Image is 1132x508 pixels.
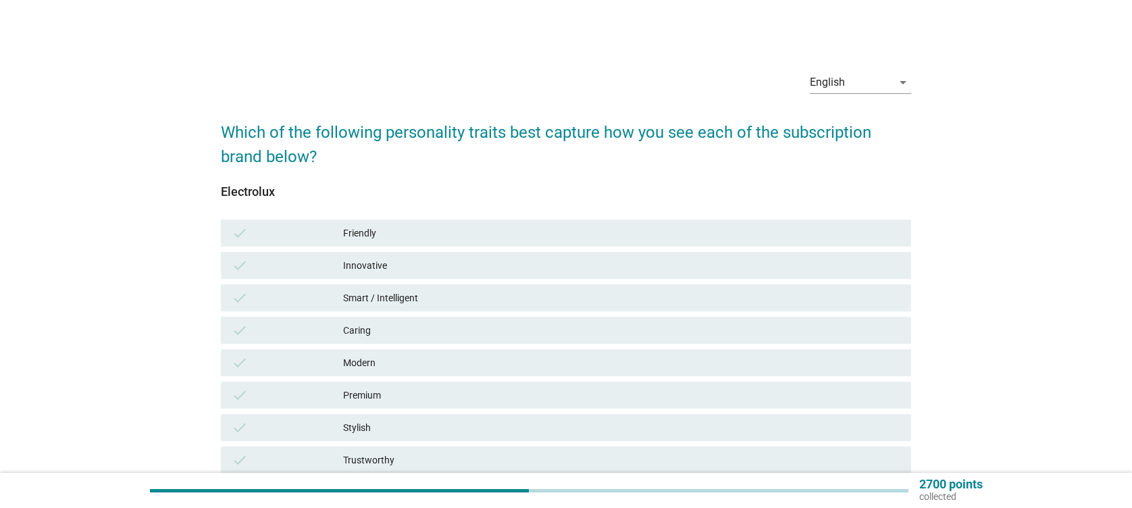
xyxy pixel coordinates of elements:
[343,355,900,371] div: Modern
[232,387,248,403] i: check
[343,452,900,468] div: Trustworthy
[221,107,910,169] h2: Which of the following personality traits best capture how you see each of the subscription brand...
[232,452,248,468] i: check
[232,257,248,274] i: check
[232,355,248,371] i: check
[919,478,983,490] p: 2700 points
[232,225,248,241] i: check
[232,420,248,436] i: check
[810,76,845,88] div: English
[232,290,248,306] i: check
[232,322,248,338] i: check
[343,257,900,274] div: Innovative
[343,322,900,338] div: Caring
[343,290,900,306] div: Smart / Intelligent
[919,490,983,503] p: collected
[343,387,900,403] div: Premium
[343,420,900,436] div: Stylish
[895,74,911,91] i: arrow_drop_down
[221,182,910,201] div: Electrolux
[343,225,900,241] div: Friendly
